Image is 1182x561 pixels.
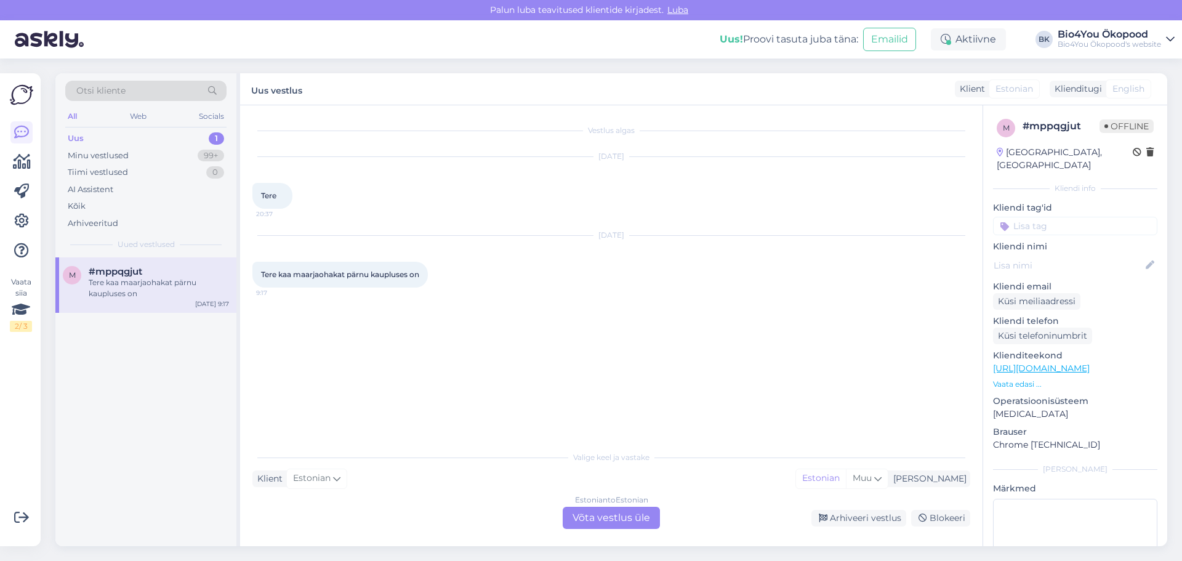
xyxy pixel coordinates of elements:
div: Küsi meiliaadressi [993,293,1080,310]
div: Vestlus algas [252,125,970,136]
div: Tiimi vestlused [68,166,128,179]
a: Bio4You ÖkopoodBio4You Ökopood's website [1058,30,1175,49]
div: Bio4You Ökopood [1058,30,1161,39]
div: Tere kaa maarjaohakat pärnu kaupluses on [89,277,229,299]
div: [DATE] 9:17 [195,299,229,309]
input: Lisa tag [993,217,1157,235]
div: Estonian [796,469,846,488]
div: Socials [196,108,227,124]
span: #mppqgjut [89,266,142,277]
p: Kliendi nimi [993,240,1157,253]
label: Uus vestlus [251,81,302,97]
div: Vaata siia [10,276,32,332]
div: Kõik [68,200,86,212]
div: Aktiivne [931,28,1006,50]
div: Blokeeri [911,510,970,527]
div: [DATE] [252,230,970,241]
button: Emailid [863,28,916,51]
div: # mppqgjut [1023,119,1100,134]
div: [GEOGRAPHIC_DATA], [GEOGRAPHIC_DATA] [997,146,1133,172]
p: Kliendi telefon [993,315,1157,328]
b: Uus! [720,33,743,45]
div: All [65,108,79,124]
div: BK [1035,31,1053,48]
span: Otsi kliente [76,84,126,97]
a: [URL][DOMAIN_NAME] [993,363,1090,374]
div: Estonian to Estonian [575,494,648,506]
span: m [69,270,76,280]
div: Klient [252,472,283,485]
p: Brauser [993,426,1157,438]
span: Tere kaa maarjaohakat pärnu kaupluses on [261,270,419,279]
div: Web [127,108,149,124]
div: AI Assistent [68,184,113,196]
span: English [1112,83,1144,95]
div: Klient [955,83,985,95]
span: Estonian [995,83,1033,95]
div: Arhiveeritud [68,217,118,230]
span: Luba [664,4,692,15]
div: Minu vestlused [68,150,129,162]
p: Kliendi email [993,280,1157,293]
span: 20:37 [256,209,302,219]
div: Klienditugi [1050,83,1102,95]
div: [PERSON_NAME] [993,464,1157,475]
div: Valige keel ja vastake [252,452,970,463]
div: Uus [68,132,84,145]
span: Muu [853,472,872,483]
div: 0 [206,166,224,179]
div: [DATE] [252,151,970,162]
p: [MEDICAL_DATA] [993,408,1157,421]
div: 2 / 3 [10,321,32,332]
span: 9:17 [256,288,302,297]
img: Askly Logo [10,83,33,107]
p: Operatsioonisüsteem [993,395,1157,408]
div: 99+ [198,150,224,162]
span: Estonian [293,472,331,485]
div: 1 [209,132,224,145]
span: Tere [261,191,276,200]
p: Kliendi tag'id [993,201,1157,214]
div: Bio4You Ökopood's website [1058,39,1161,49]
div: Kliendi info [993,183,1157,194]
p: Chrome [TECHNICAL_ID] [993,438,1157,451]
div: Võta vestlus üle [563,507,660,529]
input: Lisa nimi [994,259,1143,272]
p: Märkmed [993,482,1157,495]
div: Arhiveeri vestlus [811,510,906,527]
p: Klienditeekond [993,349,1157,362]
div: Proovi tasuta juba täna: [720,32,858,47]
span: Uued vestlused [118,239,175,250]
span: m [1003,123,1010,132]
span: Offline [1100,119,1154,133]
p: Vaata edasi ... [993,379,1157,390]
div: Küsi telefoninumbrit [993,328,1092,344]
div: [PERSON_NAME] [888,472,967,485]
